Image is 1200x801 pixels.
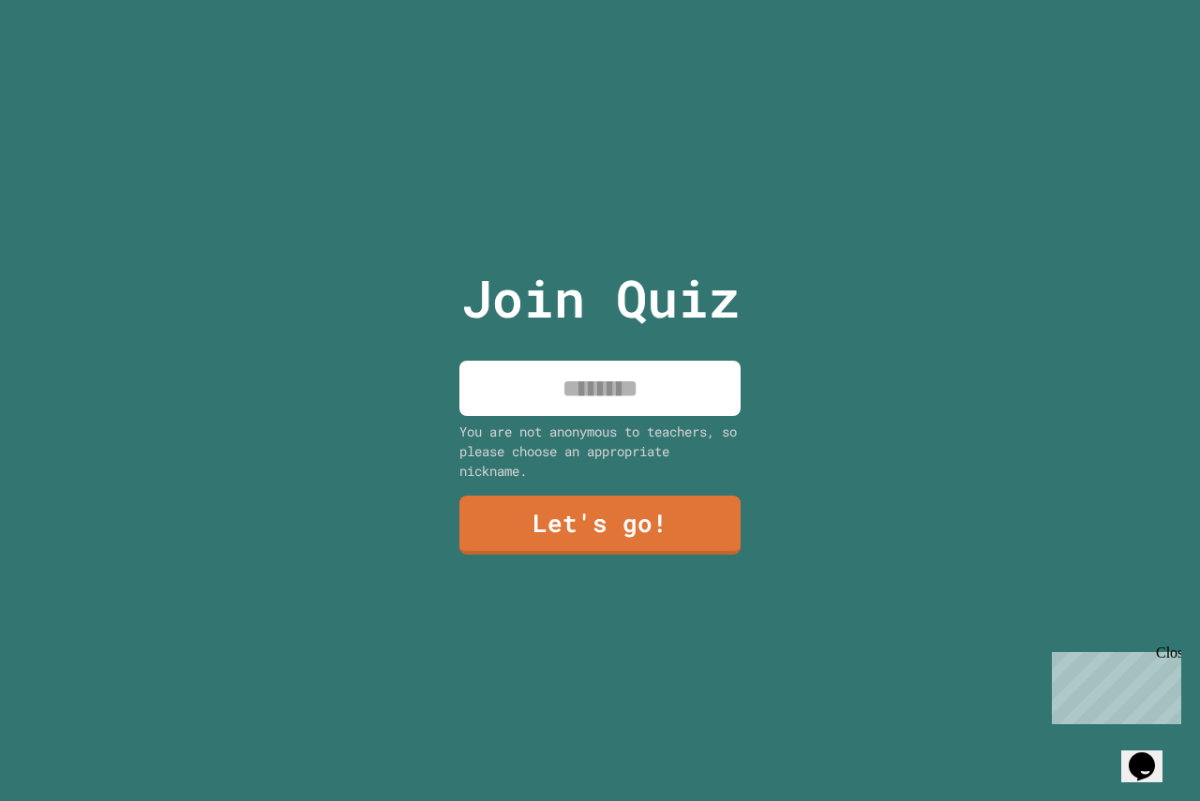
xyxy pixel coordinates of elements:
[1121,726,1181,782] iframe: chat widget
[459,422,741,481] div: You are not anonymous to teachers, so please choose an appropriate nickname.
[461,260,740,337] p: Join Quiz
[459,496,741,555] a: Let's go!
[1044,645,1181,724] iframe: chat widget
[7,7,129,119] div: Chat with us now!Close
